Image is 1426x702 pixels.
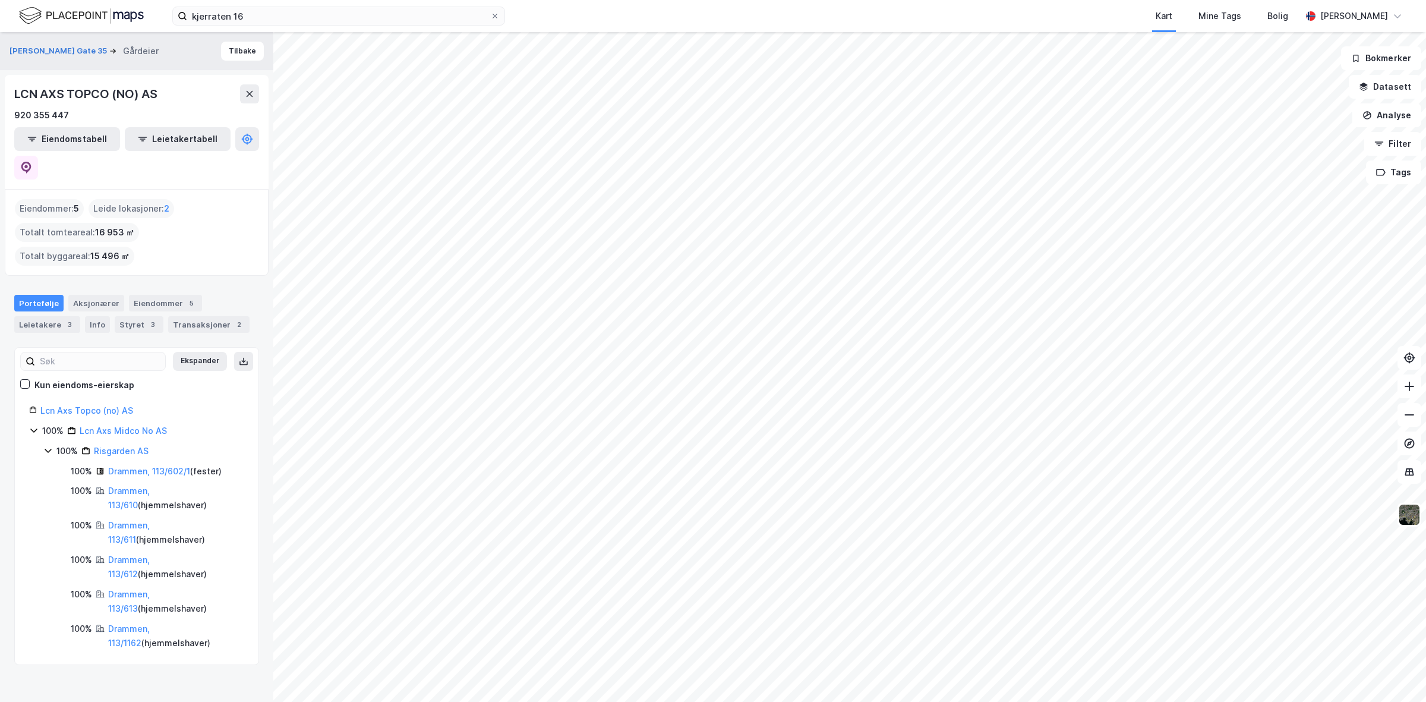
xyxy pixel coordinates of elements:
[1367,645,1426,702] div: Kontrollprogram for chat
[14,316,80,333] div: Leietakere
[221,42,264,61] button: Tilbake
[1352,103,1421,127] button: Analyse
[1198,9,1241,23] div: Mine Tags
[125,127,231,151] button: Leietakertabell
[168,316,250,333] div: Transaksjoner
[108,464,222,479] div: ( fester )
[233,319,245,330] div: 2
[123,44,159,58] div: Gårdeier
[71,518,92,533] div: 100%
[90,249,130,263] span: 15 496 ㎡
[15,223,139,242] div: Totalt tomteareal :
[94,446,149,456] a: Risgarden AS
[108,553,244,581] div: ( hjemmelshaver )
[185,297,197,309] div: 5
[71,464,92,479] div: 100%
[89,199,174,218] div: Leide lokasjoner :
[1349,75,1421,99] button: Datasett
[187,7,490,25] input: Søk på adresse, matrikkel, gårdeiere, leietakere eller personer
[1267,9,1288,23] div: Bolig
[1366,160,1421,184] button: Tags
[15,247,134,266] div: Totalt byggareal :
[15,199,84,218] div: Eiendommer :
[1398,503,1421,526] img: 9k=
[115,316,163,333] div: Styret
[14,108,69,122] div: 920 355 447
[108,486,150,510] a: Drammen, 113/610
[1364,132,1421,156] button: Filter
[1156,9,1172,23] div: Kart
[56,444,78,458] div: 100%
[108,622,244,650] div: ( hjemmelshaver )
[71,484,92,498] div: 100%
[35,352,165,370] input: Søk
[108,466,190,476] a: Drammen, 113/602/1
[147,319,159,330] div: 3
[40,405,133,415] a: Lcn Axs Topco (no) AS
[42,424,64,438] div: 100%
[74,202,79,216] span: 5
[108,520,150,544] a: Drammen, 113/611
[85,316,110,333] div: Info
[1367,645,1426,702] iframe: Chat Widget
[64,319,75,330] div: 3
[71,587,92,602] div: 100%
[108,484,244,512] div: ( hjemmelshaver )
[14,295,64,311] div: Portefølje
[71,622,92,636] div: 100%
[173,352,227,371] button: Ekspander
[108,587,244,616] div: ( hjemmelshaver )
[80,426,167,436] a: Lcn Axs Midco No AS
[71,553,92,567] div: 100%
[1341,46,1421,70] button: Bokmerker
[108,555,150,579] a: Drammen, 113/612
[95,225,134,240] span: 16 953 ㎡
[1320,9,1388,23] div: [PERSON_NAME]
[19,5,144,26] img: logo.f888ab2527a4732fd821a326f86c7f29.svg
[129,295,202,311] div: Eiendommer
[14,127,120,151] button: Eiendomstabell
[108,589,150,613] a: Drammen, 113/613
[68,295,124,311] div: Aksjonærer
[108,624,150,648] a: Drammen, 113/1162
[34,378,134,392] div: Kun eiendoms-eierskap
[10,45,109,57] button: [PERSON_NAME] Gate 35
[14,84,160,103] div: LCN AXS TOPCO (NO) AS
[108,518,244,547] div: ( hjemmelshaver )
[164,202,169,216] span: 2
